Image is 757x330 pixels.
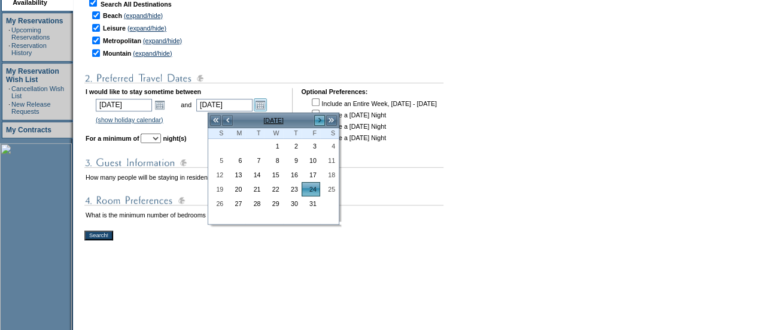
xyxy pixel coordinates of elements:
[143,37,182,44] a: (expand/hide)
[264,182,282,196] td: Wednesday, October 22, 2025
[208,196,227,211] td: Sunday, October 26, 2025
[153,98,166,111] a: Open the calendar popup.
[86,135,139,142] b: For a minimum of
[302,196,320,211] td: Friday, October 31, 2025
[103,37,141,44] b: Metropolitan
[227,197,245,210] a: 27
[246,183,263,196] a: 21
[227,168,245,182] td: Monday, October 13, 2025
[320,168,339,182] td: Saturday, October 18, 2025
[221,114,233,126] a: <
[8,42,10,56] td: ·
[209,183,226,196] a: 19
[245,196,264,211] td: Tuesday, October 28, 2025
[86,172,242,182] td: How many people will be staying in residence?
[233,114,314,127] td: [DATE]
[96,116,163,123] a: (show holiday calendar)
[264,168,282,182] td: Wednesday, October 15, 2025
[163,135,186,142] b: night(s)
[321,168,338,181] a: 18
[321,140,338,153] a: 4
[245,182,264,196] td: Tuesday, October 21, 2025
[283,196,302,211] td: Thursday, October 30, 2025
[302,153,320,168] td: Friday, October 10, 2025
[11,42,47,56] a: Reservation History
[309,96,436,142] td: Include an Entire Week, [DATE] - [DATE] Include a [DATE] Night Include a [DATE] Night Include a [...
[6,67,59,84] a: My Reservation Wish List
[283,139,302,153] td: Thursday, October 02, 2025
[284,183,301,196] a: 23
[103,25,126,32] b: Leisure
[283,153,302,168] td: Thursday, October 09, 2025
[209,168,226,181] a: 12
[264,139,282,153] td: Wednesday, October 01, 2025
[320,182,339,196] td: Saturday, October 25, 2025
[246,197,263,210] a: 28
[254,98,267,111] a: Open the calendar popup.
[264,153,282,168] td: Wednesday, October 08, 2025
[8,101,10,115] td: ·
[8,85,10,99] td: ·
[179,96,193,113] td: and
[208,168,227,182] td: Sunday, October 12, 2025
[133,50,172,57] a: (expand/hide)
[320,139,339,153] td: Saturday, October 04, 2025
[302,197,320,210] a: 31
[264,128,282,139] th: Wednesday
[326,114,338,126] a: >>
[124,12,163,19] a: (expand/hide)
[245,128,264,139] th: Tuesday
[86,88,201,95] b: I would like to stay sometime between
[302,128,320,139] th: Friday
[11,26,50,41] a: Upcoming Reservations
[209,197,226,210] a: 26
[284,197,301,210] a: 30
[302,154,320,167] a: 10
[246,154,263,167] a: 7
[86,210,296,220] td: What is the minimum number of bedrooms needed in the residence?
[103,50,131,57] b: Mountain
[302,168,320,181] a: 17
[284,168,301,181] a: 16
[283,168,302,182] td: Thursday, October 16, 2025
[101,1,172,8] b: Search All Destinations
[8,26,10,41] td: ·
[284,154,301,167] a: 9
[6,17,63,25] a: My Reservations
[227,168,245,181] a: 13
[227,196,245,211] td: Monday, October 27, 2025
[6,126,51,134] a: My Contracts
[321,154,338,167] a: 11
[283,128,302,139] th: Thursday
[302,183,320,196] a: 24
[265,140,282,153] a: 1
[227,182,245,196] td: Monday, October 20, 2025
[314,114,326,126] a: >
[284,140,301,153] a: 2
[96,99,152,111] input: Date format: M/D/Y. Shortcut keys: [T] for Today. [UP] or [.] for Next Day. [DOWN] or [,] for Pre...
[265,168,282,181] a: 15
[301,88,367,95] b: Optional Preferences:
[246,168,263,181] a: 14
[209,154,226,167] a: 5
[208,153,227,168] td: Sunday, October 05, 2025
[302,139,320,153] td: Friday, October 03, 2025
[265,154,282,167] a: 8
[227,128,245,139] th: Monday
[321,183,338,196] a: 25
[265,183,282,196] a: 22
[208,182,227,196] td: Sunday, October 19, 2025
[320,128,339,139] th: Saturday
[245,168,264,182] td: Tuesday, October 14, 2025
[283,182,302,196] td: Thursday, October 23, 2025
[227,153,245,168] td: Monday, October 06, 2025
[227,183,245,196] a: 20
[209,114,221,126] a: <<
[103,12,122,19] b: Beach
[265,197,282,210] a: 29
[11,101,50,115] a: New Release Requests
[320,153,339,168] td: Saturday, October 11, 2025
[302,168,320,182] td: Friday, October 17, 2025
[11,85,64,99] a: Cancellation Wish List
[127,25,166,32] a: (expand/hide)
